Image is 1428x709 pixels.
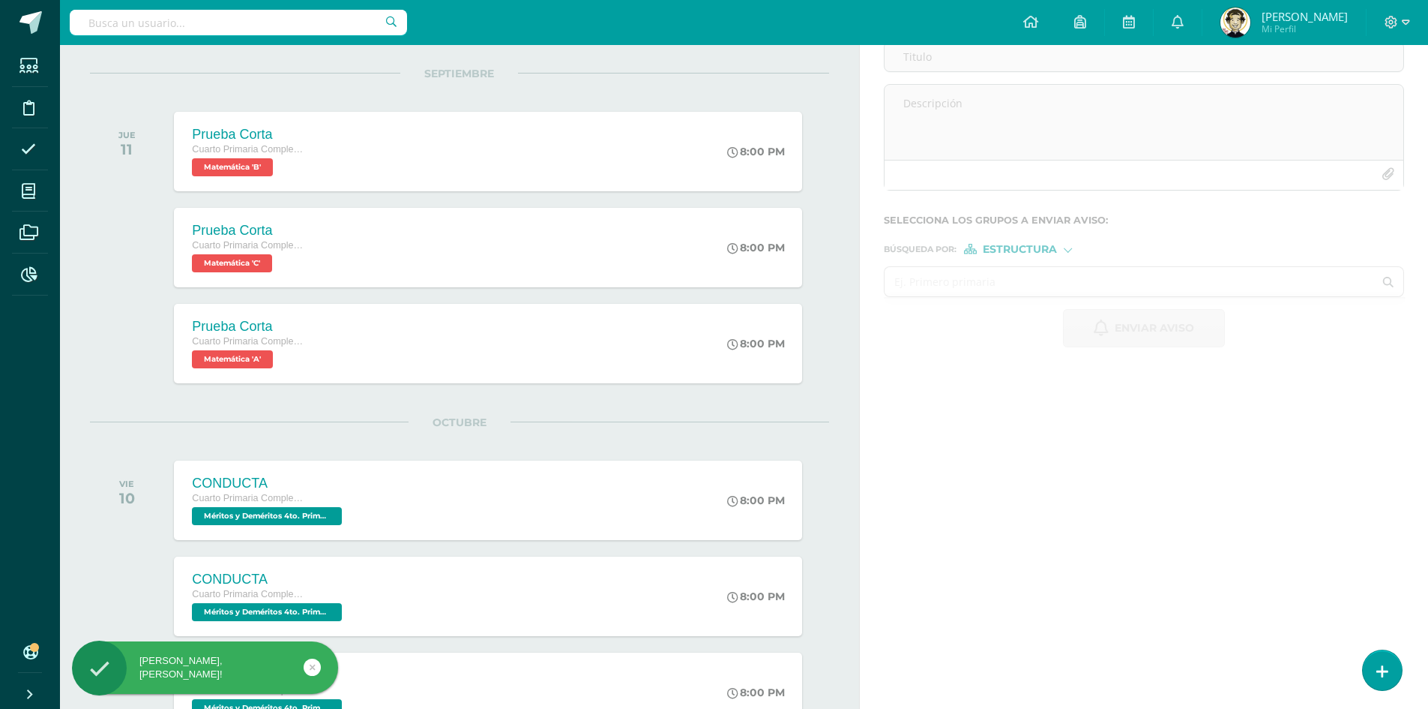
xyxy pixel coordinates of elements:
[727,494,785,507] div: 8:00 PM
[192,476,346,491] div: CONDUCTA
[983,245,1057,254] span: Estructura
[192,603,342,621] span: Méritos y Deméritos 4to. Primaria ¨B¨ 'B'
[1115,310,1194,347] span: Enviar aviso
[409,416,510,429] span: OCTUBRE
[192,254,272,272] span: Matemática 'C'
[1220,8,1250,38] img: cec87810e7b0876db6346626e4ad5e30.png
[192,240,304,251] span: Cuarto Primaria Complementaria
[70,10,407,35] input: Busca un usuario...
[192,350,273,368] span: Matemática 'A'
[885,42,1403,71] input: Titulo
[192,507,342,525] span: Méritos y Deméritos 4to. Primaria ¨A¨ 'A'
[1063,309,1225,347] button: Enviar aviso
[727,686,785,699] div: 8:00 PM
[192,144,304,155] span: Cuarto Primaria Complementaria
[964,244,1076,254] div: [object Object]
[1262,9,1348,24] span: [PERSON_NAME]
[192,493,304,503] span: Cuarto Primaria Complementaria
[119,479,135,489] div: VIE
[192,572,346,587] div: CONDUCTA
[884,245,956,254] span: Búsqueda por :
[192,589,304,599] span: Cuarto Primaria Complementaria
[727,337,785,350] div: 8:00 PM
[119,489,135,507] div: 10
[400,67,518,80] span: SEPTIEMBRE
[885,267,1373,296] input: Ej. Primero primaria
[727,590,785,603] div: 8:00 PM
[118,140,136,158] div: 11
[192,223,304,239] div: Prueba Corta
[192,127,304,143] div: Prueba Corta
[884,215,1404,226] label: Selecciona los grupos a enviar aviso :
[1262,23,1348,35] span: Mi Perfil
[727,241,785,254] div: 8:00 PM
[192,319,304,335] div: Prueba Corta
[118,130,136,140] div: JUE
[72,654,338,681] div: [PERSON_NAME], [PERSON_NAME]!
[192,158,273,176] span: Matemática 'B'
[192,336,304,347] span: Cuarto Primaria Complementaria
[727,145,785,158] div: 8:00 PM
